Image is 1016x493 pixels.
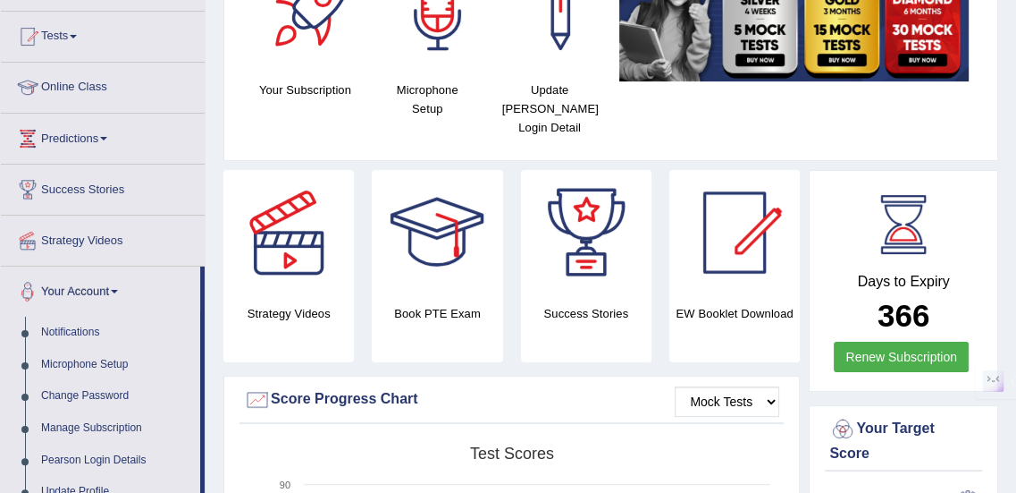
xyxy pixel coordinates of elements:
[33,380,200,412] a: Change Password
[253,81,357,99] h4: Your Subscription
[244,387,779,413] div: Score Progress Chart
[470,445,554,463] tspan: Test scores
[669,304,800,323] h4: EW Booklet Download
[33,349,200,381] a: Microphone Setup
[375,81,480,118] h4: Microphone Setup
[372,304,502,323] h4: Book PTE Exam
[1,12,205,56] a: Tests
[1,114,205,158] a: Predictions
[33,317,200,349] a: Notifications
[521,304,651,323] h4: Success Stories
[1,63,205,107] a: Online Class
[829,274,978,290] h4: Days to Expiry
[280,480,290,490] text: 90
[33,445,200,477] a: Pearson Login Details
[33,412,200,445] a: Manage Subscription
[1,267,200,311] a: Your Account
[1,216,205,260] a: Strategy Videos
[1,165,205,209] a: Success Stories
[877,298,929,333] b: 366
[834,342,969,372] a: Renew Subscription
[223,304,354,323] h4: Strategy Videos
[498,81,602,137] h4: Update [PERSON_NAME] Login Detail
[829,416,978,464] div: Your Target Score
